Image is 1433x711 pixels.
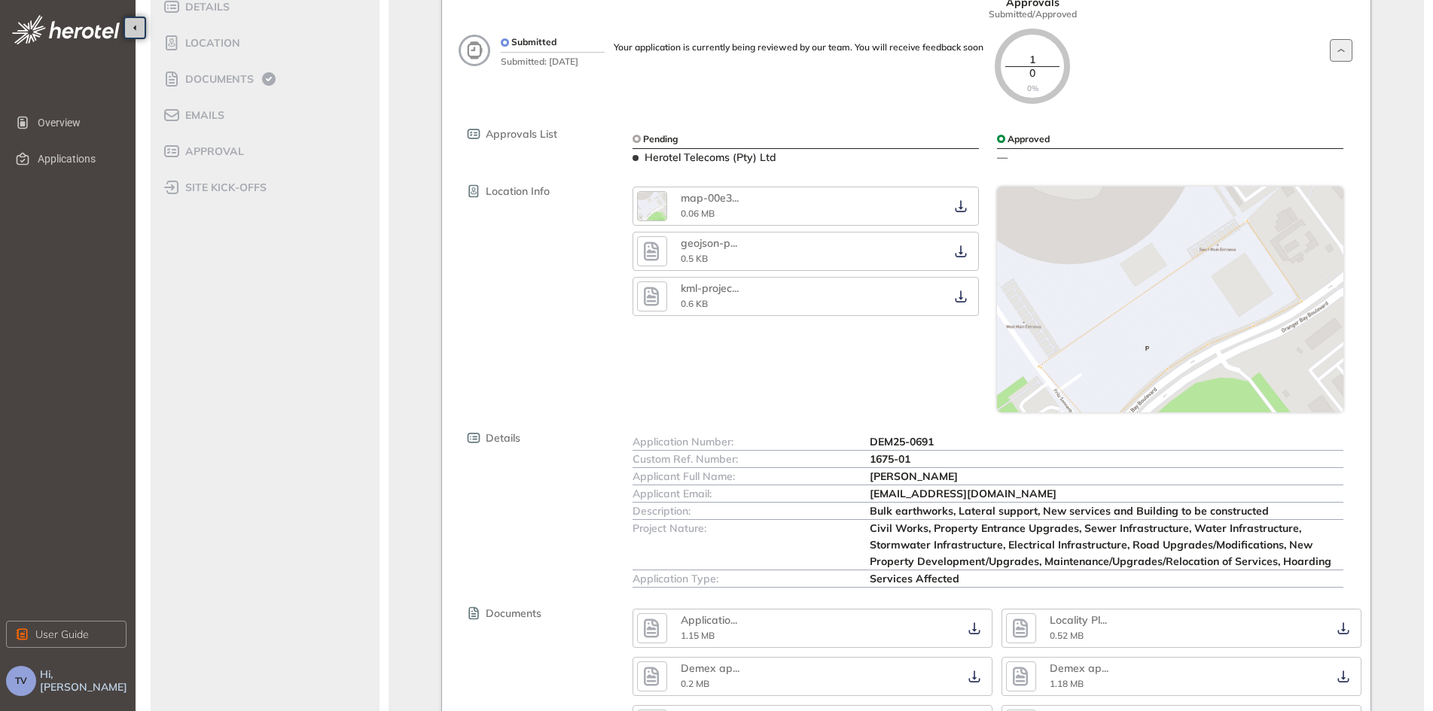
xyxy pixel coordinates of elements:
span: 0.52 MB [1050,630,1084,641]
span: Submitted/Approved [989,9,1077,20]
span: Hi, [PERSON_NAME] [40,668,130,694]
span: Documents [486,607,541,620]
span: TV [15,676,27,686]
span: ... [732,281,739,295]
span: Details [181,1,230,14]
span: — [997,150,1008,164]
span: geojson-p [681,236,730,250]
span: map-00e3 [681,191,732,205]
span: Demex ap [681,661,733,675]
span: Overview [38,108,114,138]
span: Applicant Email: [633,487,712,500]
span: Description: [633,504,691,518]
span: ... [730,613,737,627]
span: Services Affected [870,572,959,585]
span: Application Number: [633,435,733,448]
span: Details [486,432,520,445]
span: 0.06 MB [681,208,715,219]
span: [PERSON_NAME] [870,469,958,483]
span: ... [732,191,739,205]
div: Locality Plan.pdf [1050,614,1110,627]
div: Demex appointment letter.pdf [1050,662,1110,675]
span: Submitted: [DATE] [501,52,605,67]
div: Your application is currently being reviewed by our team. You will receive feedback soon [614,42,983,53]
span: Applications [38,144,114,174]
span: Applicant Full Name: [633,469,735,483]
span: [EMAIL_ADDRESS][DOMAIN_NAME] [870,487,1056,500]
span: 0% [1027,84,1038,93]
span: site kick-offs [181,181,267,194]
span: Approval [181,145,244,158]
span: 0.2 MB [681,678,709,689]
button: TV [6,666,36,696]
div: Demex appointment of VCG.pdf [681,662,741,675]
span: Applicatio [681,613,730,627]
span: Civil Works, Property Entrance Upgrades, Sewer Infrastructure, Water Infrastructure, Stormwater I... [870,521,1331,568]
button: User Guide [6,621,127,648]
span: Approvals List [486,128,557,141]
span: Application Type: [633,572,718,585]
span: Location [181,37,240,50]
span: Location Info [486,185,550,198]
img: logo [12,15,120,44]
span: 0.5 KB [681,253,708,264]
span: 0.6 KB [681,298,708,309]
span: Project Nature: [633,521,706,535]
span: Demex ap [1050,661,1102,675]
span: 1675-01 [870,452,910,466]
span: ... [733,661,739,675]
span: ... [1102,661,1108,675]
span: Locality Pl [1050,613,1100,627]
img: map-snapshot [997,187,1343,460]
span: Herotel Telecoms (Pty) Ltd [645,150,776,164]
span: Bulk earthworks, Lateral support, New services and Building to be constructed [870,504,1269,518]
span: DEM25-0691 [870,435,934,448]
div: kml-project-1fbf1323-c802-4dcb-b963-82a220e6f571.kml [681,282,741,295]
span: ... [1100,613,1107,627]
span: Pending [643,134,678,144]
span: Approved [1008,134,1050,144]
span: 1.18 MB [1050,678,1084,689]
span: 1.15 MB [681,630,715,641]
span: Documents [181,73,254,86]
span: Submitted [511,37,556,47]
span: kml-projec [681,281,732,295]
span: ... [730,236,737,250]
span: Emails [181,109,224,122]
div: map-00e33460.png [681,192,741,205]
span: Custom Ref. Number: [633,452,738,466]
div: geojson-project-ff37208a-3d82-4bed-bcc9-40b47d326638.geojson [681,237,741,250]
div: Application Letter on behalf of Demex by VCG.pdf [681,614,741,627]
span: User Guide [35,626,89,643]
